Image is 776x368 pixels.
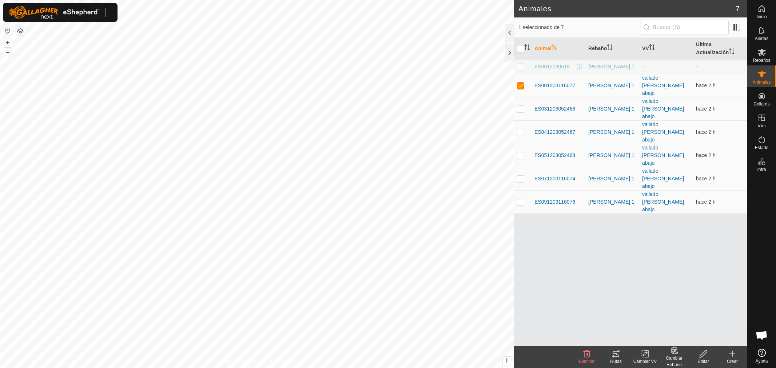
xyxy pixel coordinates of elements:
div: [PERSON_NAME] 1 [588,198,636,206]
span: ES0012030519 [534,63,570,71]
span: ES031203052466 [534,105,575,113]
div: Crear [718,358,747,365]
span: i [506,357,508,364]
button: i [503,357,511,365]
p-sorticon: Activar para ordenar [524,45,530,51]
span: 30 sept 2025, 12:37 [696,176,716,181]
span: ES001203116077 [534,82,575,89]
button: – [3,48,12,56]
a: Política de Privacidad [219,359,261,365]
span: - [696,64,698,69]
span: 30 sept 2025, 12:37 [696,83,716,88]
div: [PERSON_NAME] 1 [588,128,636,136]
div: Cambiar VV [630,358,660,365]
span: ES041203052467 [534,128,575,136]
input: Buscar (S) [641,20,729,35]
th: Rebaño [585,38,639,60]
span: 30 sept 2025, 12:37 [696,152,716,158]
span: 30 sept 2025, 12:37 [696,129,716,135]
button: + [3,38,12,47]
span: 7 [736,3,740,14]
span: 30 sept 2025, 12:37 [696,199,716,205]
a: Contáctenos [270,359,295,365]
span: Collares [753,102,769,106]
span: VVs [757,124,765,128]
a: vallado [PERSON_NAME] abajo [642,75,684,96]
div: [PERSON_NAME] 1 [588,63,636,71]
div: Cambiar Rebaño [660,355,689,368]
p-sorticon: Activar para ordenar [729,49,735,55]
a: vallado [PERSON_NAME] abajo [642,121,684,143]
div: Editar [689,358,718,365]
a: Ayuda [747,346,776,366]
p-sorticon: Activar para ordenar [607,45,613,51]
span: 30 sept 2025, 12:37 [696,106,716,112]
button: Restablecer Mapa [3,26,12,35]
a: vallado [PERSON_NAME] abajo [642,145,684,166]
div: [PERSON_NAME] 1 [588,105,636,113]
div: Chat abierto [751,324,773,346]
h2: Animales [518,4,736,13]
span: Estado [755,145,768,150]
span: Ayuda [756,359,768,363]
span: Inicio [756,15,767,19]
a: vallado [PERSON_NAME] abajo [642,191,684,212]
app-display-virtual-paddock-transition: - [642,64,644,69]
span: ES051203052468 [534,152,575,159]
th: Animal [532,38,585,60]
span: Alertas [755,36,768,41]
span: Animales [753,80,771,84]
span: Eliminar [579,359,594,364]
p-sorticon: Activar para ordenar [552,45,557,51]
div: Rutas [601,358,630,365]
p-sorticon: Activar para ordenar [649,45,655,51]
div: [PERSON_NAME] 1 [588,82,636,89]
span: Infra [757,167,766,172]
div: [PERSON_NAME] 1 [588,175,636,183]
button: Capas del Mapa [16,27,25,35]
span: ES071203116074 [534,175,575,183]
span: Rebaños [753,58,770,63]
div: [PERSON_NAME] 1 [588,152,636,159]
a: vallado [PERSON_NAME] abajo [642,168,684,189]
span: 1 seleccionado de 7 [518,24,641,31]
img: Logo Gallagher [9,6,100,19]
span: ES091203116076 [534,198,575,206]
th: Última Actualización [693,38,747,60]
a: vallado [PERSON_NAME] abajo [642,98,684,119]
th: VV [639,38,693,60]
